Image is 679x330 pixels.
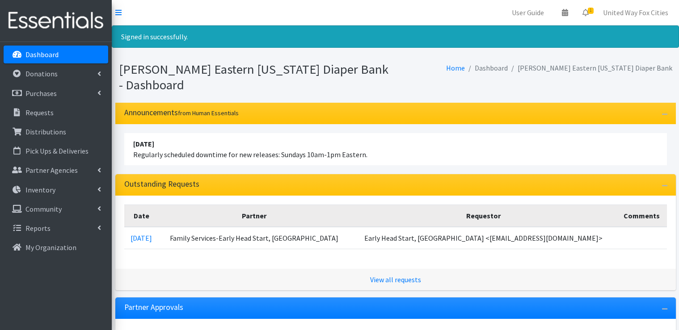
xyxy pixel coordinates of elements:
h3: Announcements [124,108,239,117]
a: My Organization [4,238,108,256]
td: Early Head Start, [GEOGRAPHIC_DATA] <[EMAIL_ADDRESS][DOMAIN_NAME]> [350,227,616,249]
img: HumanEssentials [4,6,108,36]
th: Partner [159,205,350,227]
a: [DATE] [131,234,152,242]
a: Requests [4,104,108,121]
p: My Organization [25,243,76,252]
li: Dashboard [465,62,508,75]
a: Purchases [4,84,108,102]
span: 1 [588,8,594,14]
th: Comments [616,205,666,227]
h3: Outstanding Requests [124,180,199,189]
p: Pick Ups & Deliveries [25,146,89,155]
a: Community [4,200,108,218]
a: Inventory [4,181,108,199]
a: Pick Ups & Deliveries [4,142,108,160]
p: Community [25,205,62,213]
a: Partner Agencies [4,161,108,179]
div: Signed in successfully. [112,25,679,48]
a: 1 [575,4,596,21]
td: Family Services-Early Head Start, [GEOGRAPHIC_DATA] [159,227,350,249]
small: from Human Essentials [178,109,239,117]
p: Requests [25,108,54,117]
strong: [DATE] [133,139,154,148]
p: Purchases [25,89,57,98]
p: Partner Agencies [25,166,78,175]
a: United Way Fox Cities [596,4,675,21]
li: [PERSON_NAME] Eastern [US_STATE] Diaper Bank [508,62,672,75]
a: Reports [4,219,108,237]
a: Donations [4,65,108,83]
a: Distributions [4,123,108,141]
a: View all requests [370,275,421,284]
p: Dashboard [25,50,59,59]
a: User Guide [505,4,551,21]
th: Date [124,205,159,227]
h3: Partner Approvals [124,303,183,312]
p: Inventory [25,185,55,194]
p: Reports [25,224,51,233]
p: Donations [25,69,58,78]
a: Dashboard [4,46,108,63]
h1: [PERSON_NAME] Eastern [US_STATE] Diaper Bank - Dashboard [119,62,392,92]
p: Distributions [25,127,66,136]
li: Regularly scheduled downtime for new releases: Sundays 10am-1pm Eastern. [124,133,667,165]
a: Home [446,63,465,72]
th: Requestor [350,205,616,227]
